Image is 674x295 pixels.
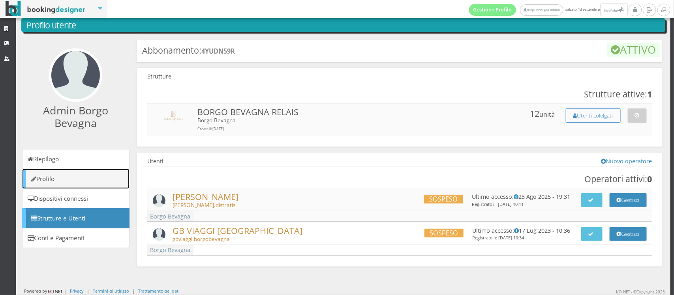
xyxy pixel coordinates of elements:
[93,288,129,294] a: Termini di utilizzo
[197,117,236,124] small: Borgo Bevagna
[153,194,165,207] img: user-male.png
[197,126,224,131] small: Creata il: [DATE]
[87,288,89,294] div: |
[27,20,660,30] h3: Profilo utente
[601,157,652,165] a: Nuovo operatore
[607,43,660,57] h2: ATTIVO
[197,108,299,131] h3: BORGO BEVAGNA RELAIS
[22,189,130,209] a: Dispositivi connessi
[132,288,135,294] div: |
[584,176,652,183] h3: Operatori attivi:
[70,288,83,294] a: Privacy
[610,227,647,241] button: Gestisci
[27,104,124,130] h2: Admin Borgo Bevagna
[424,229,464,237] small: Sospeso
[473,227,571,241] h4: Ultimo accesso: 17 Lug 2023 - 10:36
[520,4,563,16] a: Borgo Bevagna Admin
[142,40,235,56] h3: Abbonamento:
[581,227,603,241] button: Attiva
[173,235,230,243] small: gbviaggi.borgobevagna
[6,1,86,17] img: BookingDesigner.com
[173,202,235,209] small: [PERSON_NAME].distratis
[472,201,524,207] small: Registrato il: [DATE] 10:11
[469,4,629,16] span: sabato, 13 settembre
[201,47,235,56] b: 4YUDN59R
[628,108,647,122] button: Sospendi
[540,110,555,119] small: unità
[22,149,130,169] a: Riepilogo
[142,71,657,82] h4: Strutture
[173,227,302,242] h3: GB VIAGGI [GEOGRAPHIC_DATA]
[581,193,603,207] button: Attiva
[472,193,571,207] h4: Ultimo accesso: 23 Ago 2025 - 19:31
[22,208,130,228] a: Strutture e Utenti
[142,156,657,167] h4: Utenti
[47,288,64,295] img: ionet_small_logo.png
[601,4,627,16] button: Notifiche
[164,111,183,121] img: 51bacd86f2fc11ed906d06074585c59a.png
[566,108,621,122] button: Utenti colelgati
[530,108,555,119] h3: 12
[147,211,193,221] span: Borgo Bevagna
[647,88,652,100] b: 1
[173,193,238,208] h3: [PERSON_NAME]
[584,91,652,98] h3: Strutture attive:
[424,195,463,204] small: Sospeso
[24,288,66,295] div: Powered by |
[469,4,516,16] a: Gestione Profilo
[473,235,524,241] small: Registrato il: [DATE] 10:34
[22,228,130,248] a: Conti e Pagamenti
[153,228,165,241] img: user-male.png
[147,245,193,255] span: Borgo Bevagna
[22,169,130,189] a: Profilo
[138,288,180,294] a: Trattamento dei dati
[51,51,100,99] img: User Picture
[610,193,647,207] button: Gestisci
[647,173,652,185] b: 0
